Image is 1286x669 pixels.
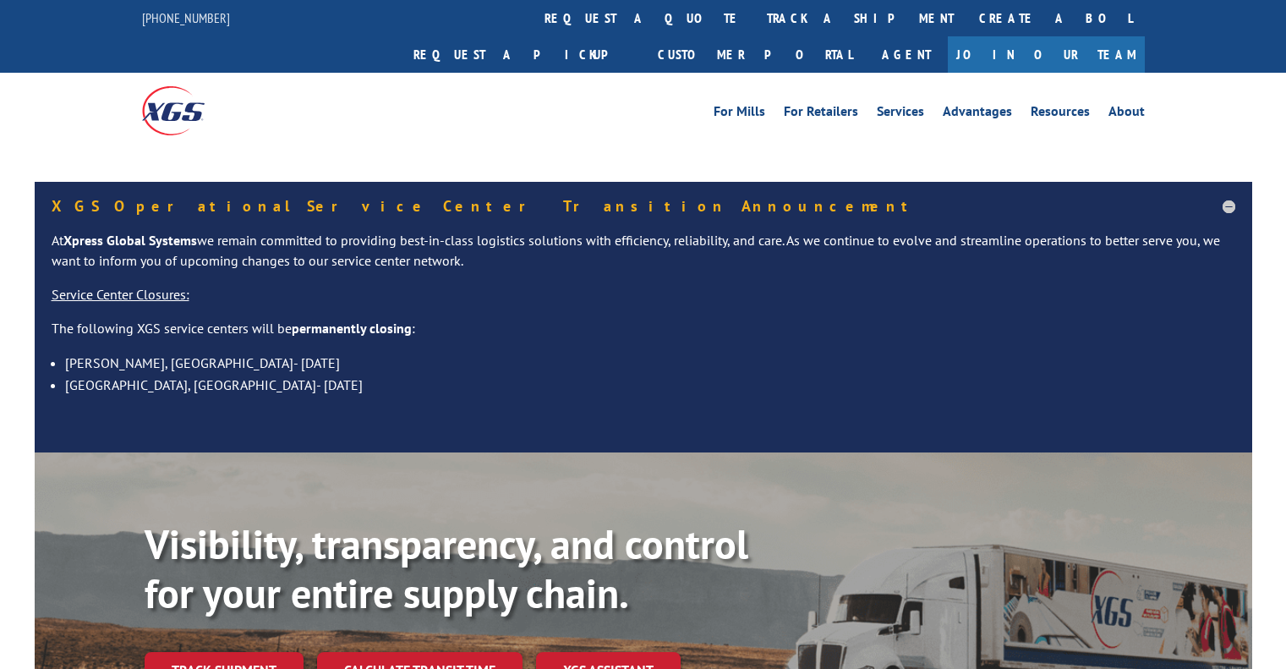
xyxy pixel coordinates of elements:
[292,320,412,337] strong: permanently closing
[948,36,1145,73] a: Join Our Team
[142,9,230,26] a: [PHONE_NUMBER]
[645,36,865,73] a: Customer Portal
[401,36,645,73] a: Request a pickup
[65,374,1235,396] li: [GEOGRAPHIC_DATA], [GEOGRAPHIC_DATA]- [DATE]
[1031,105,1090,123] a: Resources
[52,286,189,303] u: Service Center Closures:
[52,199,1235,214] h5: XGS Operational Service Center Transition Announcement
[52,319,1235,353] p: The following XGS service centers will be :
[65,352,1235,374] li: [PERSON_NAME], [GEOGRAPHIC_DATA]- [DATE]
[63,232,197,249] strong: Xpress Global Systems
[145,518,748,619] b: Visibility, transparency, and control for your entire supply chain.
[714,105,765,123] a: For Mills
[1108,105,1145,123] a: About
[943,105,1012,123] a: Advantages
[877,105,924,123] a: Services
[865,36,948,73] a: Agent
[784,105,858,123] a: For Retailers
[52,231,1235,285] p: At we remain committed to providing best-in-class logistics solutions with efficiency, reliabilit...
